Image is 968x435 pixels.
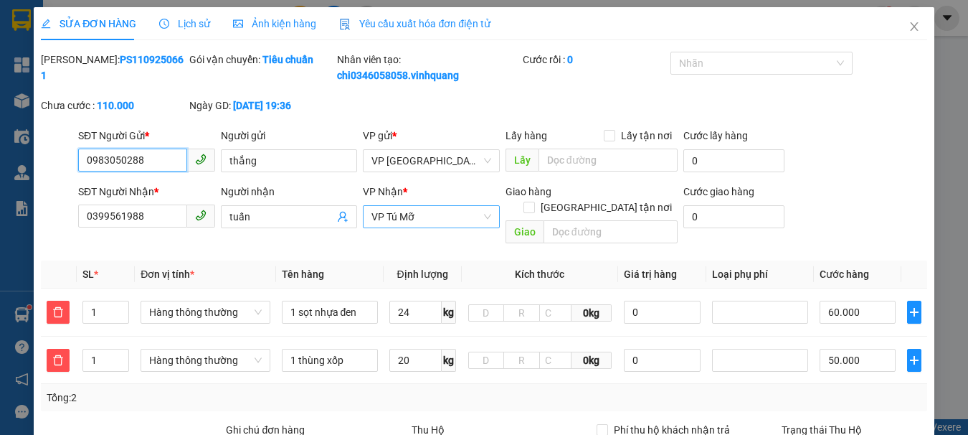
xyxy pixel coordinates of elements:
input: C [539,304,572,322]
span: Giá trị hàng [624,268,677,280]
span: kg [442,301,456,324]
span: plus [908,307,920,318]
span: Giao [506,220,544,243]
label: Cước lấy hàng [683,130,748,141]
span: SL [82,268,94,280]
button: plus [907,301,921,324]
input: R [503,304,540,322]
span: Tên hàng [282,268,324,280]
div: SĐT Người Gửi [78,128,215,144]
div: Chưa cước : [41,98,186,113]
b: chi0346058058.vinhquang [337,70,459,81]
strong: : [DOMAIN_NAME] [38,93,125,120]
span: Lấy tận nơi [615,128,678,144]
img: logo [8,32,27,100]
span: close [908,21,920,32]
strong: PHIẾU GỬI HÀNG [45,45,118,76]
input: VD: Bàn, Ghế [282,349,378,372]
span: edit [41,19,51,29]
b: Tiêu chuẩn [262,54,313,65]
span: Lấy [506,149,538,172]
strong: CÔNG TY TNHH VĨNH QUANG [29,11,133,42]
span: Yêu cầu xuất hóa đơn điện tử [339,18,490,29]
b: [DATE] 19:36 [233,100,291,111]
span: VP Nhận [363,186,403,197]
div: SĐT Người Nhận [78,184,215,200]
div: Gói vận chuyển: [189,52,335,67]
span: Giao hàng [506,186,551,197]
label: Cước giao hàng [683,186,754,197]
span: plus [908,355,920,366]
strong: Hotline : 0889 23 23 23 [35,79,128,90]
b: 0 [567,54,573,65]
div: Ngày GD: [189,98,335,113]
div: Người gửi [221,128,358,144]
input: Cước lấy hàng [683,149,784,172]
span: clock-circle [159,19,169,29]
span: Lịch sử [159,18,210,29]
span: [GEOGRAPHIC_DATA] tận nơi [535,200,678,215]
span: Website [63,95,97,106]
input: Dọc đường [538,149,678,172]
button: plus [907,349,921,372]
span: picture [233,19,243,29]
input: R [503,352,540,369]
div: Tổng: 2 [47,390,374,406]
span: Kích thước [515,268,564,280]
input: VD: Bàn, Ghế [282,301,378,324]
span: kg [442,349,456,372]
button: delete [47,349,70,372]
span: 0kg [571,352,612,369]
span: 0kg [571,304,612,322]
div: [PERSON_NAME]: [41,52,186,83]
span: phone [195,154,207,165]
button: Close [894,7,934,47]
div: Cước rồi : [523,52,668,67]
span: delete [47,355,69,366]
th: Loại phụ phí [706,261,814,289]
div: VP gửi [363,128,500,144]
button: delete [47,301,70,324]
span: PS1109250661 [136,31,242,50]
span: phone [195,210,207,221]
input: D [468,304,505,322]
input: Dọc đường [544,220,678,243]
span: Định lượng [397,268,448,280]
span: Cước hàng [820,268,869,280]
span: Lấy hàng [506,130,547,141]
span: VP Tú Mỡ [371,206,491,228]
span: delete [47,307,69,318]
span: VP PHÚ SƠN [371,150,491,172]
span: Đơn vị tính [141,268,194,280]
div: Nhân viên tạo: [337,52,519,83]
input: D [468,352,505,369]
span: SỬA ĐƠN HÀNG [41,18,136,29]
input: C [539,352,572,369]
b: 110.000 [97,100,134,111]
span: user-add [337,211,348,223]
span: Hàng thông thường [149,301,261,323]
input: Cước giao hàng [683,205,784,228]
span: Hàng thông thường [149,350,261,371]
div: Người nhận [221,184,358,200]
span: Ảnh kiện hàng [233,18,316,29]
img: icon [339,19,351,30]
